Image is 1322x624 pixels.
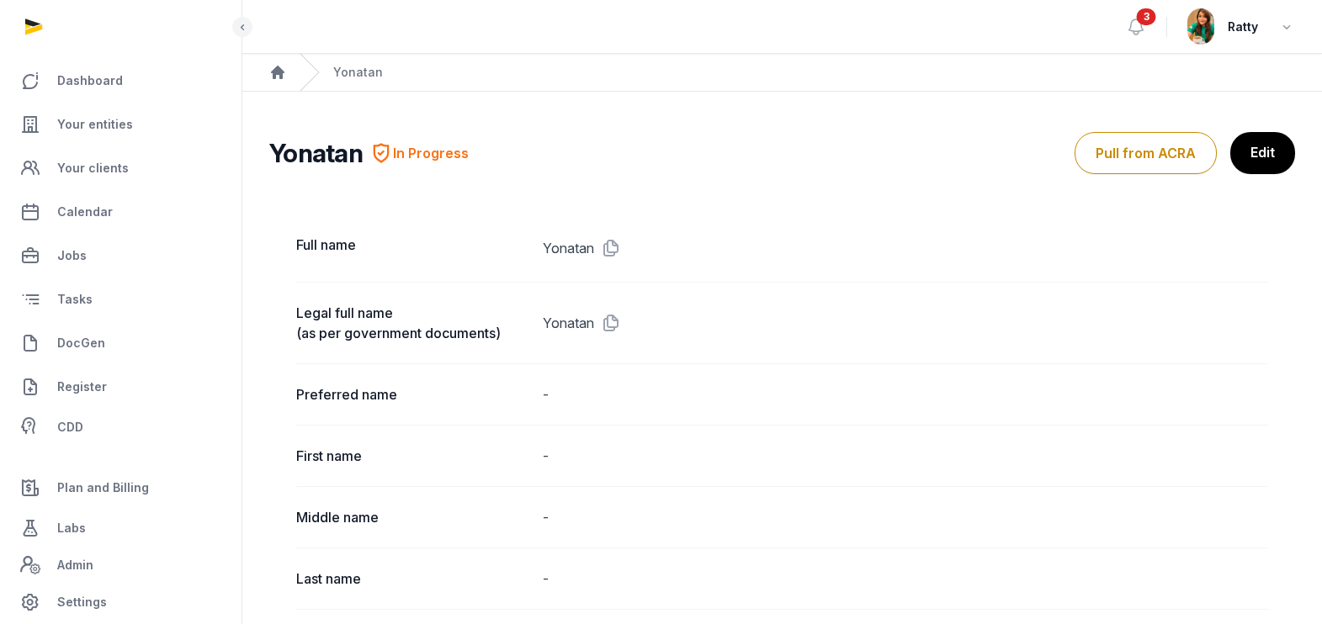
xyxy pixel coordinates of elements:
dt: Last name [296,568,529,589]
a: Your clients [13,148,228,188]
dt: Full name [296,235,529,262]
span: Labs [57,518,86,538]
dd: Yonatan [543,235,1268,262]
dd: - [543,446,1268,466]
img: avatar [1187,8,1214,45]
span: DocGen [57,333,105,353]
dt: Middle name [296,507,529,527]
span: CDD [57,417,83,437]
button: Pull from ACRA [1075,132,1217,174]
dd: - [543,384,1268,405]
a: Your entities [13,104,228,145]
a: Settings [13,582,228,622]
span: Dashboard [57,71,123,91]
span: Your entities [57,114,133,135]
nav: Breadcrumb [242,54,1322,92]
dd: - [543,568,1268,589]
a: Register [13,367,228,407]
a: Dashboard [13,61,228,101]
span: Settings [57,592,107,612]
dt: Preferred name [296,384,529,405]
a: Plan and Billing [13,468,228,508]
span: Jobs [57,246,87,266]
span: Calendar [57,202,113,222]
div: Yonatan [333,64,383,81]
span: In Progress [393,143,469,163]
span: Your clients [57,158,129,178]
span: Plan and Billing [57,478,149,498]
a: Edit [1230,132,1295,174]
a: CDD [13,410,228,444]
h2: Yonatan [269,138,363,168]
dt: First name [296,446,529,466]
a: Calendar [13,192,228,232]
a: Tasks [13,279,228,320]
a: DocGen [13,323,228,363]
a: Jobs [13,235,228,276]
dt: Legal full name (as per government documents) [296,303,529,343]
dd: Yonatan [543,303,1268,343]
span: Register [57,377,107,397]
a: Admin [13,548,228,582]
a: Labs [13,508,228,548]
dd: - [543,507,1268,527]
span: 3 [1137,8,1156,25]
span: Tasks [57,289,93,309]
span: Ratty [1228,17,1258,37]
span: Admin [57,555,93,575]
